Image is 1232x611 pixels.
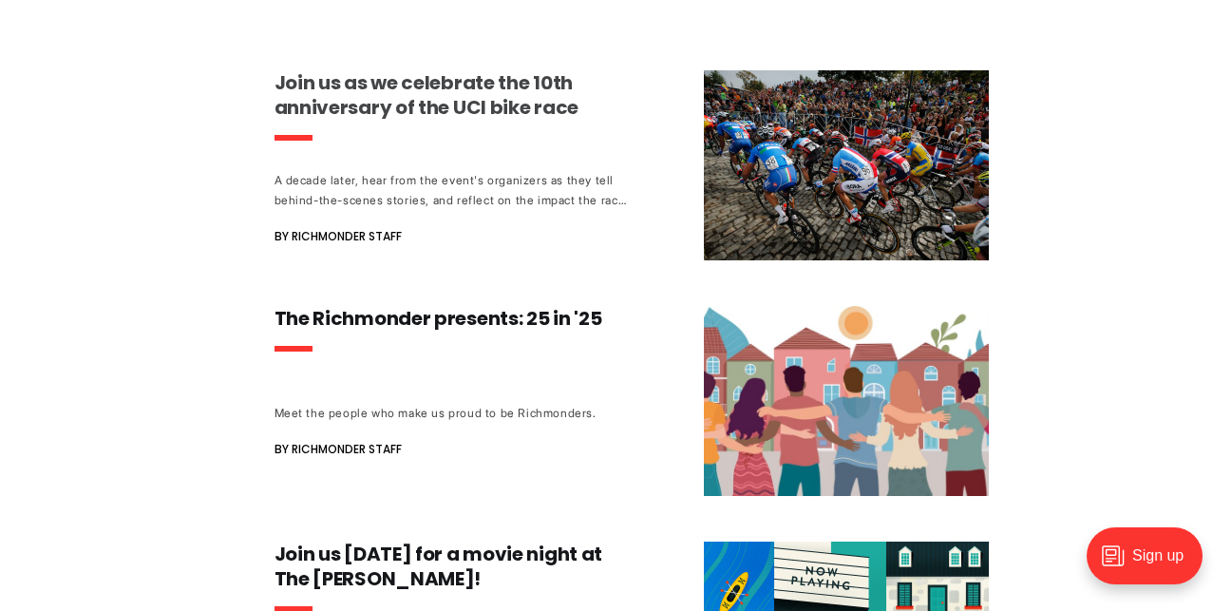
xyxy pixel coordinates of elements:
img: The Richmonder presents: 25 in '25 [704,306,989,496]
a: Join us as we celebrate the 10th anniversary of the UCI bike race A decade later, hear from the e... [275,70,989,260]
a: The Richmonder presents: 25 in '25 Meet the people who make us proud to be Richmonders. By Richmo... [275,306,989,496]
img: Join us as we celebrate the 10th anniversary of the UCI bike race [704,70,989,260]
iframe: portal-trigger [1071,518,1232,611]
h3: Join us [DATE] for a movie night at The [PERSON_NAME]! [275,542,628,591]
span: By Richmonder Staff [275,438,402,461]
span: By Richmonder Staff [275,225,402,248]
h3: Join us as we celebrate the 10th anniversary of the UCI bike race [275,70,628,120]
div: Meet the people who make us proud to be Richmonders. [275,403,628,423]
h3: The Richmonder presents: 25 in '25 [275,306,628,331]
div: A decade later, hear from the event's organizers as they tell behind-the-scenes stories, and refl... [275,170,628,210]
